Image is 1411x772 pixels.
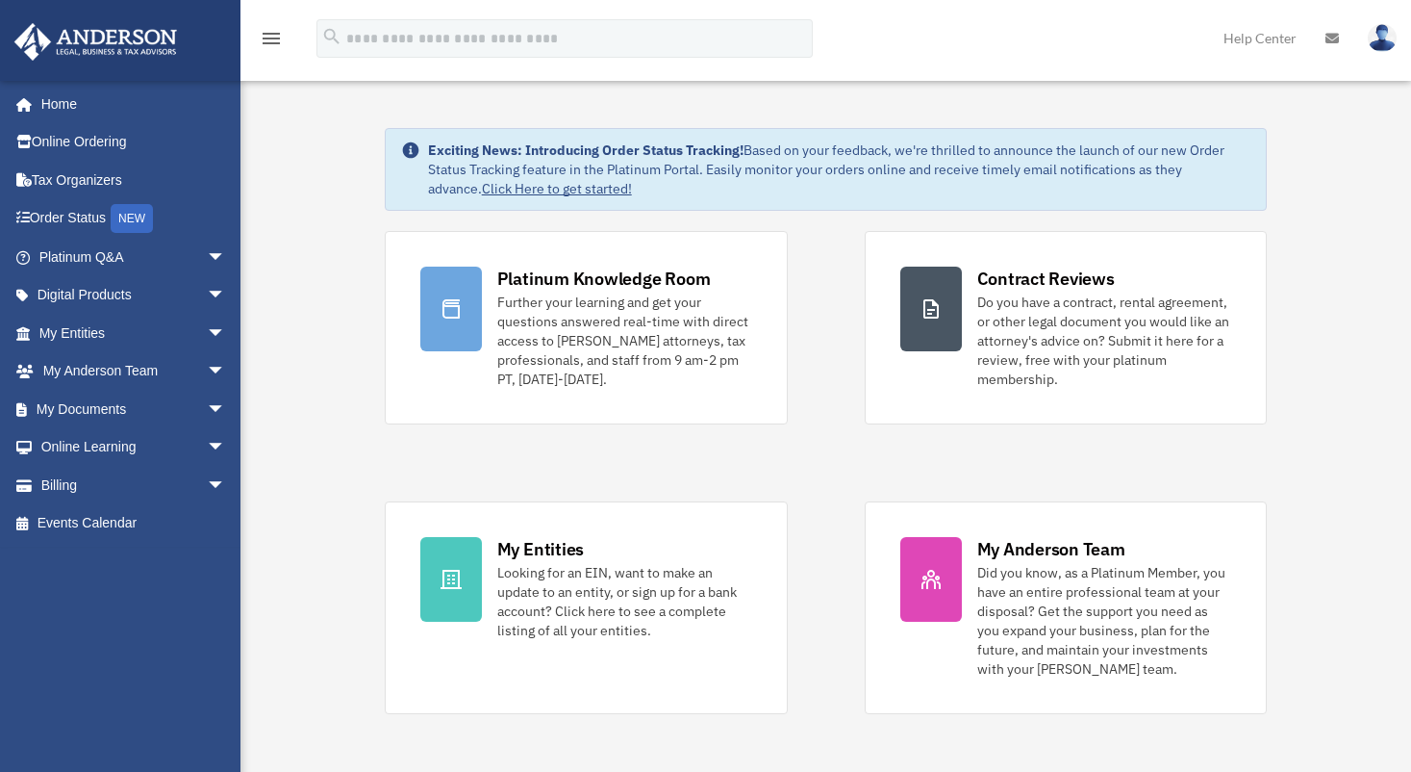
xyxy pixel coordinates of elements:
a: Billingarrow_drop_down [13,466,255,504]
a: My Anderson Teamarrow_drop_down [13,352,255,391]
div: Based on your feedback, we're thrilled to announce the launch of our new Order Status Tracking fe... [428,141,1251,198]
a: Click Here to get started! [482,180,632,197]
a: Platinum Q&Aarrow_drop_down [13,238,255,276]
span: arrow_drop_down [207,390,245,429]
span: arrow_drop_down [207,238,245,277]
i: search [321,26,342,47]
a: Digital Productsarrow_drop_down [13,276,255,315]
div: My Entities [497,537,584,561]
span: arrow_drop_down [207,314,245,353]
img: Anderson Advisors Platinum Portal [9,23,183,61]
div: NEW [111,204,153,233]
div: My Anderson Team [977,537,1125,561]
span: arrow_drop_down [207,466,245,505]
span: arrow_drop_down [207,428,245,468]
div: Did you know, as a Platinum Member, you have an entire professional team at your disposal? Get th... [977,563,1232,679]
a: Events Calendar [13,504,255,543]
a: Tax Organizers [13,161,255,199]
a: Platinum Knowledge Room Further your learning and get your questions answered real-time with dire... [385,231,788,425]
div: Looking for an EIN, want to make an update to an entity, or sign up for a bank account? Click her... [497,563,752,640]
a: Contract Reviews Do you have a contract, rental agreement, or other legal document you would like... [865,231,1268,425]
strong: Exciting News: Introducing Order Status Tracking! [428,142,743,159]
a: Online Ordering [13,123,255,162]
span: arrow_drop_down [207,352,245,392]
img: User Pic [1368,24,1397,52]
a: Home [13,85,245,123]
div: Do you have a contract, rental agreement, or other legal document you would like an attorney's ad... [977,293,1232,389]
div: Platinum Knowledge Room [497,267,711,291]
a: My Entitiesarrow_drop_down [13,314,255,352]
a: Order StatusNEW [13,199,255,239]
a: menu [260,34,283,50]
a: My Anderson Team Did you know, as a Platinum Member, you have an entire professional team at your... [865,502,1268,714]
div: Further your learning and get your questions answered real-time with direct access to [PERSON_NAM... [497,293,752,389]
div: Contract Reviews [977,267,1115,291]
span: arrow_drop_down [207,276,245,316]
i: menu [260,27,283,50]
a: My Documentsarrow_drop_down [13,390,255,428]
a: Online Learningarrow_drop_down [13,428,255,467]
a: My Entities Looking for an EIN, want to make an update to an entity, or sign up for a bank accoun... [385,502,788,714]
